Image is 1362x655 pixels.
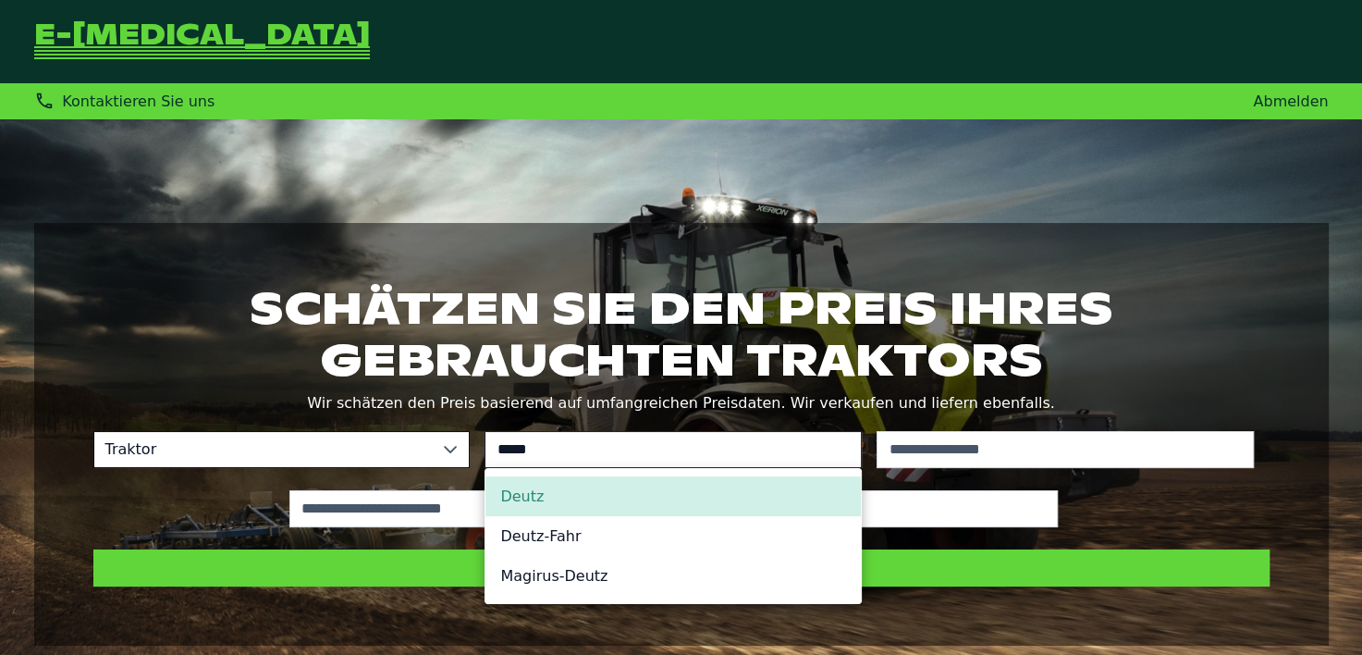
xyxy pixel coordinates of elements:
[485,516,861,556] li: Deutz-Fahr
[93,550,1270,587] button: Preis schätzen
[34,91,215,112] div: Kontaktieren Sie uns
[485,476,861,516] li: Deutz
[62,93,215,110] span: Kontaktieren Sie uns
[93,390,1270,416] p: Wir schätzen den Preis basierend auf umfangreichen Preisdaten. Wir verkaufen und liefern ebenfalls.
[1253,93,1328,110] a: Abmelden
[93,282,1270,386] h1: Schätzen Sie den Preis Ihres gebrauchten Traktors
[485,469,861,603] ul: Option List
[94,432,433,467] span: Traktor
[485,556,861,596] li: Magirus-Deutz
[34,22,370,61] a: Zurück zur Startseite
